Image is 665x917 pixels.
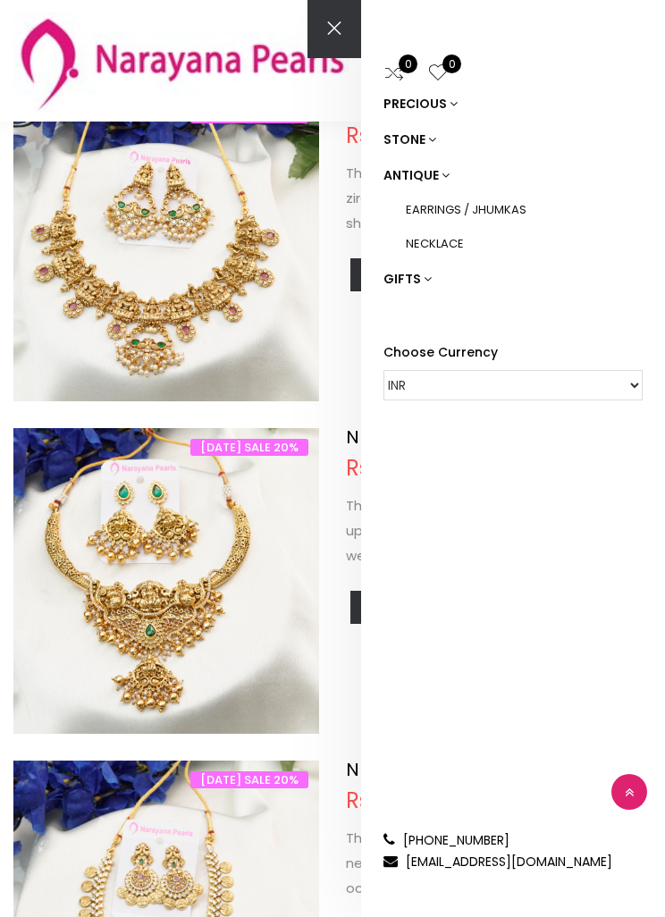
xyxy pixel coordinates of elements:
[383,157,643,193] a: ANTIQUE
[190,771,308,788] span: [DATE] SALE 20%
[383,261,643,297] a: GIFTS
[190,439,308,456] span: [DATE] SALE 20%
[399,55,417,73] span: 0
[383,86,643,122] a: PRECIOUS
[442,55,461,73] span: 0
[383,60,405,89] a: 0
[403,831,509,849] a: [PHONE_NUMBER]
[383,341,498,363] span: Choose Currency
[427,60,449,89] a: 0
[383,122,643,157] a: STONE
[406,853,612,871] a: [EMAIL_ADDRESS][DOMAIN_NAME]
[406,193,643,227] a: EARRINGS / JHUMKAS
[406,227,643,261] a: NECKLACE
